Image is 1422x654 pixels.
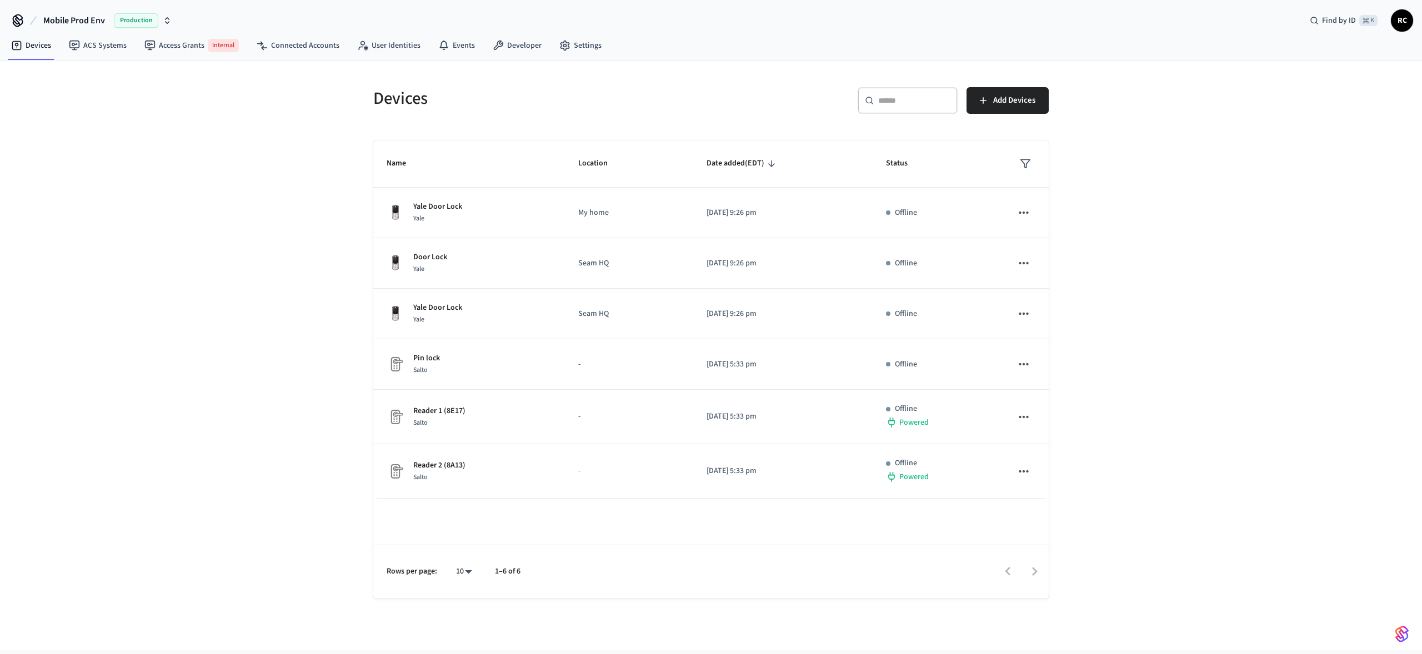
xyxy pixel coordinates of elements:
p: - [578,411,680,422]
p: [DATE] 9:26 pm [707,207,859,219]
p: Offline [895,403,917,415]
span: Salto [413,365,428,375]
p: [DATE] 5:33 pm [707,465,859,477]
p: Reader 2 (8A13) [413,460,465,471]
img: Placeholder Lock Image [387,462,404,480]
a: Settings [550,36,610,56]
span: Add Devices [993,93,1035,108]
img: Yale Assure Touchscreen Wifi Smart Lock, Satin Nickel, Front [387,204,404,222]
span: Date added(EDT) [707,155,779,172]
p: My home [578,207,680,219]
div: 10 [450,564,477,580]
a: Events [429,36,484,56]
p: Seam HQ [578,308,680,320]
img: SeamLogoGradient.69752ec5.svg [1395,625,1409,643]
div: Find by ID⌘ K [1301,11,1386,31]
span: Status [886,155,922,172]
a: User Identities [348,36,429,56]
span: Yale [413,264,424,274]
span: Mobile Prod Env [43,14,105,27]
span: Salto [413,472,428,482]
a: Developer [484,36,550,56]
img: Yale Assure Touchscreen Wifi Smart Lock, Satin Nickel, Front [387,254,404,272]
span: RC [1392,11,1412,31]
a: Devices [2,36,60,56]
h5: Devices [373,87,704,110]
a: Access GrantsInternal [136,34,248,57]
img: Placeholder Lock Image [387,408,404,426]
span: Yale [413,315,424,324]
img: Yale Assure Touchscreen Wifi Smart Lock, Satin Nickel, Front [387,305,404,323]
span: Powered [899,471,929,482]
table: sticky table [373,140,1049,499]
p: Reader 1 (8E17) [413,405,465,417]
a: Connected Accounts [248,36,348,56]
span: Powered [899,417,929,428]
button: Add Devices [967,87,1049,114]
a: ACS Systems [60,36,136,56]
span: ⌘ K [1359,15,1378,26]
p: Yale Door Lock [413,302,462,314]
p: [DATE] 5:33 pm [707,411,859,422]
span: Location [578,155,622,172]
span: Internal [208,39,239,52]
p: Offline [895,308,917,320]
p: Door Lock [413,251,447,263]
span: Find by ID [1322,15,1356,26]
span: Yale [413,214,424,223]
span: Production [114,13,158,28]
p: Rows per page: [387,566,437,577]
p: Offline [895,258,917,269]
p: Offline [895,207,917,219]
p: Pin lock [413,353,440,364]
p: - [578,359,680,370]
p: Offline [895,457,917,469]
img: Placeholder Lock Image [387,355,404,373]
p: Offline [895,359,917,370]
p: [DATE] 5:33 pm [707,359,859,370]
p: Seam HQ [578,258,680,269]
p: - [578,465,680,477]
button: RC [1391,9,1413,32]
p: Yale Door Lock [413,201,462,213]
p: [DATE] 9:26 pm [707,258,859,269]
span: Name [387,155,420,172]
span: Salto [413,418,428,427]
p: [DATE] 9:26 pm [707,308,859,320]
p: 1–6 of 6 [495,566,520,577]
